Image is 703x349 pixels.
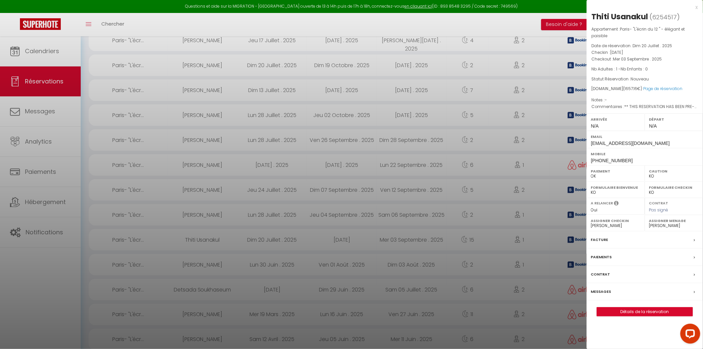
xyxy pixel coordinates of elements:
label: Contrat [649,200,668,205]
span: [EMAIL_ADDRESS][DOMAIN_NAME] [591,141,670,146]
span: Paris- "L'écrin du 12 " - élégant et paisible [592,26,685,39]
label: Formulaire Checkin [649,184,699,191]
span: 6254517 [653,13,677,21]
label: Facture [591,236,608,243]
span: [PHONE_NUMBER] [591,158,633,163]
span: - [605,97,607,103]
p: Appartement : [592,26,698,39]
label: Caution [649,168,699,174]
label: Contrat [591,271,610,278]
a: Détails de la réservation [597,307,693,316]
span: N/A [649,123,657,129]
p: Notes : [592,97,698,103]
label: A relancer [591,200,613,206]
span: Nouveau [631,76,649,82]
span: [DATE] [610,50,624,55]
label: Assigner Checkin [591,217,641,224]
label: Email [591,133,699,140]
div: Thiti Usanakul [592,11,648,22]
div: [DOMAIN_NAME] [592,86,698,92]
span: ( ) [650,12,680,22]
button: Détails de la réservation [597,307,693,316]
label: Paiement [591,168,641,174]
label: Assigner Menage [649,217,699,224]
p: Commentaires : [592,103,698,110]
p: Date de réservation : [592,43,698,49]
span: Nb Enfants : 0 [621,66,648,72]
label: Messages [591,288,611,295]
p: Statut Réservation : [592,76,698,82]
span: Dim 20 Juillet . 2025 [633,43,672,49]
span: Mer 03 Septembre . 2025 [613,56,662,62]
span: Pas signé [649,207,668,213]
label: Formulaire Bienvenue [591,184,641,191]
p: Checkout : [592,56,698,62]
label: Départ [649,116,699,123]
label: Mobile [591,151,699,157]
span: Nb Adultes : 1 - [592,66,648,72]
span: N/A [591,123,599,129]
span: 1657.16 [625,86,638,91]
label: Arrivée [591,116,641,123]
span: ( €) [623,86,643,91]
i: Sélectionner OUI si vous souhaiter envoyer les séquences de messages post-checkout [614,200,619,208]
iframe: LiveChat chat widget [675,321,703,349]
div: x [587,3,698,11]
label: Paiements [591,254,612,261]
p: Checkin : [592,49,698,56]
a: Page de réservation [644,86,683,91]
